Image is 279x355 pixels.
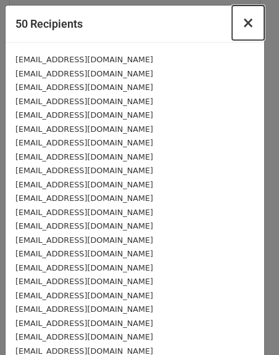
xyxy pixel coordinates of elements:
small: [EMAIL_ADDRESS][DOMAIN_NAME] [15,263,153,272]
small: [EMAIL_ADDRESS][DOMAIN_NAME] [15,138,153,147]
small: [EMAIL_ADDRESS][DOMAIN_NAME] [15,208,153,217]
span: × [242,14,254,31]
small: [EMAIL_ADDRESS][DOMAIN_NAME] [15,180,153,189]
small: [EMAIL_ADDRESS][DOMAIN_NAME] [15,83,153,92]
button: Close [232,6,264,40]
small: [EMAIL_ADDRESS][DOMAIN_NAME] [15,304,153,314]
h5: 50 Recipients [15,15,83,32]
small: [EMAIL_ADDRESS][DOMAIN_NAME] [15,69,153,78]
small: [EMAIL_ADDRESS][DOMAIN_NAME] [15,319,153,328]
small: [EMAIL_ADDRESS][DOMAIN_NAME] [15,194,153,203]
small: [EMAIL_ADDRESS][DOMAIN_NAME] [15,166,153,175]
small: [EMAIL_ADDRESS][DOMAIN_NAME] [15,291,153,300]
small: [EMAIL_ADDRESS][DOMAIN_NAME] [15,97,153,106]
small: [EMAIL_ADDRESS][DOMAIN_NAME] [15,110,153,120]
small: [EMAIL_ADDRESS][DOMAIN_NAME] [15,124,153,134]
small: [EMAIL_ADDRESS][DOMAIN_NAME] [15,221,153,231]
small: [EMAIL_ADDRESS][DOMAIN_NAME] [15,152,153,161]
small: [EMAIL_ADDRESS][DOMAIN_NAME] [15,55,153,64]
small: [EMAIL_ADDRESS][DOMAIN_NAME] [15,249,153,258]
small: [EMAIL_ADDRESS][DOMAIN_NAME] [15,277,153,286]
small: [EMAIL_ADDRESS][DOMAIN_NAME] [15,235,153,245]
small: [EMAIL_ADDRESS][DOMAIN_NAME] [15,332,153,341]
iframe: Chat Widget [217,296,279,355]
